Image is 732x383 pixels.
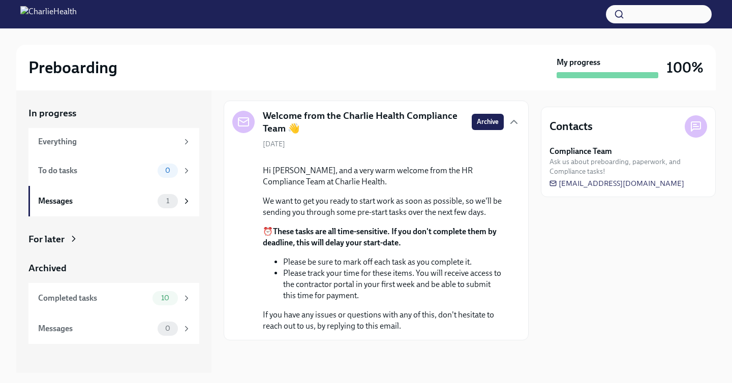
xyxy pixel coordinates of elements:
[28,128,199,155] a: Everything
[28,107,199,120] a: In progress
[38,293,148,304] div: Completed tasks
[155,294,175,302] span: 10
[263,196,504,218] p: We want to get you ready to start work as soon as possible, so we'll be sending you through some ...
[263,226,504,248] p: ⏰
[38,136,178,147] div: Everything
[263,165,504,187] p: Hi [PERSON_NAME], and a very warm welcome from the HR Compliance Team at Charlie Health.
[263,109,464,135] h5: Welcome from the Charlie Health Compliance Team 👋
[550,157,707,176] span: Ask us about preboarding, paperwork, and Compliance tasks!
[477,117,499,127] span: Archive
[160,197,175,205] span: 1
[28,57,117,78] h2: Preboarding
[159,325,176,332] span: 0
[263,139,285,149] span: [DATE]
[263,309,504,332] p: If you have any issues or questions with any of this, don't hesitate to reach out to us, by reply...
[20,6,77,22] img: CharlieHealth
[38,196,154,207] div: Messages
[28,262,199,275] a: Archived
[550,146,612,157] strong: Compliance Team
[666,58,704,77] h3: 100%
[38,323,154,334] div: Messages
[28,186,199,216] a: Messages1
[159,167,176,174] span: 0
[38,165,154,176] div: To do tasks
[472,114,504,130] button: Archive
[550,119,593,134] h4: Contacts
[283,268,504,301] li: Please track your time for these items. You will receive access to the contractor portal in your ...
[557,57,600,68] strong: My progress
[28,155,199,186] a: To do tasks0
[28,233,65,246] div: For later
[28,313,199,344] a: Messages0
[28,233,199,246] a: For later
[283,257,504,268] li: Please be sure to mark off each task as you complete it.
[28,283,199,313] a: Completed tasks10
[263,227,497,247] strong: These tasks are all time-sensitive. If you don't complete them by deadline, this will delay your ...
[550,178,684,188] a: [EMAIL_ADDRESS][DOMAIN_NAME]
